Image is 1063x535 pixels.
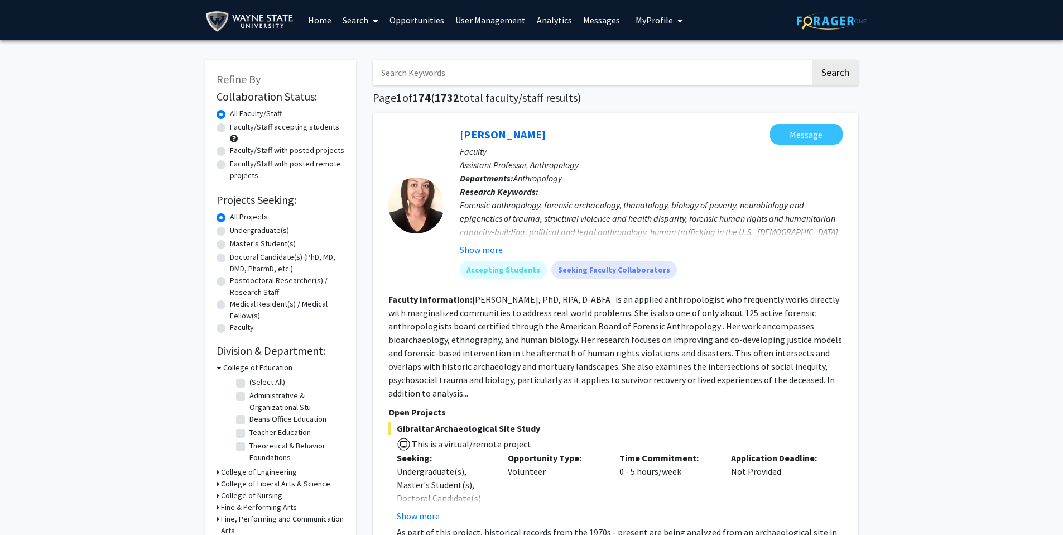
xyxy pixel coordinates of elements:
label: Faculty/Staff with posted remote projects [230,158,345,181]
p: Application Deadline: [731,451,826,465]
a: [PERSON_NAME] [460,127,546,141]
label: All Projects [230,211,268,223]
div: Not Provided [723,451,834,523]
label: Medical Resident(s) / Medical Fellow(s) [230,298,345,322]
fg-read-more: [PERSON_NAME], PhD, RPA, D-ABFA is an applied anthropologist who frequently works directly with m... [388,294,842,399]
label: All Faculty/Staff [230,108,282,120]
b: Research Keywords: [460,186,538,197]
h2: Projects Seeking: [217,193,345,207]
a: Messages [578,1,626,40]
label: Doctoral Candidate(s) (PhD, MD, DMD, PharmD, etc.) [230,251,345,275]
p: Assistant Professor, Anthropology [460,158,843,171]
a: Analytics [531,1,578,40]
button: Search [812,60,858,85]
span: 1 [396,90,402,104]
p: Time Commitment: [619,451,714,465]
label: Postdoctoral Researcher(s) / Research Staff [230,275,345,298]
button: Show more [397,509,440,523]
label: Deans Office Education [249,413,326,425]
h3: College of Liberal Arts & Science [221,478,330,490]
h3: College of Nursing [221,490,282,501]
b: Departments: [460,173,513,184]
label: (Select All) [249,376,285,388]
span: Refine By [217,72,261,86]
span: 1732 [435,90,459,104]
p: Opportunity Type: [508,451,603,465]
button: Show more [460,243,503,256]
label: Teacher Education [249,427,311,438]
label: Undergraduate(s) [230,224,289,236]
a: User Management [450,1,531,40]
button: Message Jaymelee Kim [770,124,843,145]
h1: Page of ( total faculty/staff results) [373,91,858,104]
div: Forensic anthropology, forensic archaeology, thanatology, biology of poverty, neurobiology and ep... [460,198,843,292]
p: Faculty [460,145,843,158]
a: Search [337,1,384,40]
div: 0 - 5 hours/week [611,451,723,523]
h2: Division & Department: [217,344,345,357]
p: Seeking: [397,451,492,465]
h3: Fine & Performing Arts [221,501,297,513]
span: Gibraltar Archaeological Site Study [388,422,843,435]
span: This is a virtual/remote project [411,438,531,450]
h3: College of Engineering [221,466,297,478]
label: Faculty/Staff with posted projects [230,145,344,156]
label: Master's Student(s) [230,238,296,250]
iframe: Chat [8,485,47,527]
mat-chip: Accepting Students [460,261,547,279]
label: Administrative & Organizational Stu [249,390,342,413]
a: Opportunities [384,1,450,40]
h3: College of Education [223,362,292,374]
img: Wayne State University Logo [205,9,299,34]
input: Search Keywords [373,60,811,85]
img: ForagerOne Logo [797,12,867,30]
label: Faculty [230,322,254,333]
h2: Collaboration Status: [217,90,345,103]
label: Theoretical & Behavior Foundations [249,440,342,464]
span: 174 [412,90,431,104]
b: Faculty Information: [388,294,472,305]
p: Open Projects [388,405,843,419]
span: Anthropology [513,173,562,184]
label: Faculty/Staff accepting students [230,121,339,133]
div: Volunteer [499,451,611,523]
span: My Profile [636,15,673,26]
a: Home [302,1,337,40]
mat-chip: Seeking Faculty Collaborators [551,261,677,279]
